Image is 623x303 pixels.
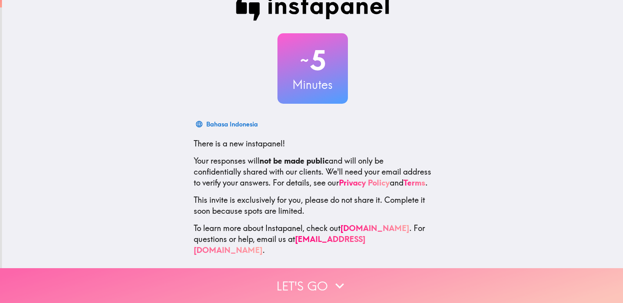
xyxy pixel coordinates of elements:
[194,223,432,256] p: To learn more about Instapanel, check out . For questions or help, email us at .
[194,195,432,216] p: This invite is exclusively for you, please do not share it. Complete it soon because spots are li...
[194,234,366,255] a: [EMAIL_ADDRESS][DOMAIN_NAME]
[259,156,329,166] b: not be made public
[403,178,425,188] a: Terms
[299,49,310,72] span: ~
[194,116,261,132] button: Bahasa Indonesia
[206,119,258,130] div: Bahasa Indonesia
[340,223,409,233] a: [DOMAIN_NAME]
[339,178,390,188] a: Privacy Policy
[194,155,432,188] p: Your responses will and will only be confidentially shared with our clients. We'll need your emai...
[194,139,285,148] span: There is a new instapanel!
[277,44,348,76] h2: 5
[277,76,348,93] h3: Minutes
